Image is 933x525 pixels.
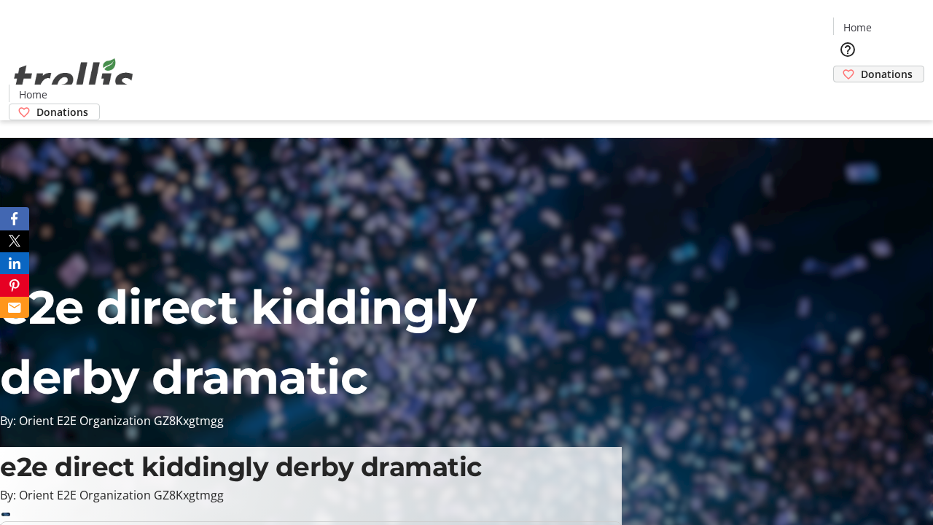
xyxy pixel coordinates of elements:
span: Home [19,87,47,102]
a: Home [834,20,881,35]
span: Donations [861,66,913,82]
a: Donations [833,66,924,82]
a: Donations [9,104,100,120]
button: Help [833,35,862,64]
span: Home [843,20,872,35]
span: Donations [36,104,88,120]
img: Orient E2E Organization GZ8Kxgtmgg's Logo [9,42,138,115]
a: Home [9,87,56,102]
button: Cart [833,82,862,112]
